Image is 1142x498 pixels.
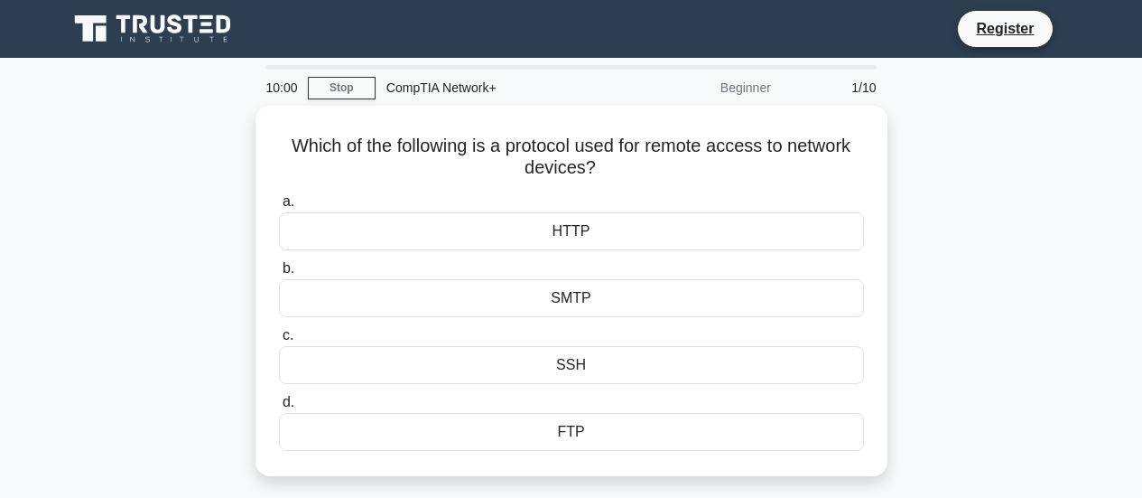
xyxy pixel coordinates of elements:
div: FTP [279,413,864,451]
a: Stop [308,77,376,99]
div: Beginner [624,70,782,106]
a: Register [965,17,1045,40]
h5: Which of the following is a protocol used for remote access to network devices? [277,135,866,180]
div: SSH [279,346,864,384]
div: CompTIA Network+ [376,70,624,106]
div: SMTP [279,279,864,317]
span: d. [283,394,294,409]
span: b. [283,260,294,276]
span: a. [283,193,294,209]
div: 10:00 [255,70,308,106]
div: HTTP [279,212,864,250]
span: c. [283,327,293,343]
div: 1/10 [782,70,887,106]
